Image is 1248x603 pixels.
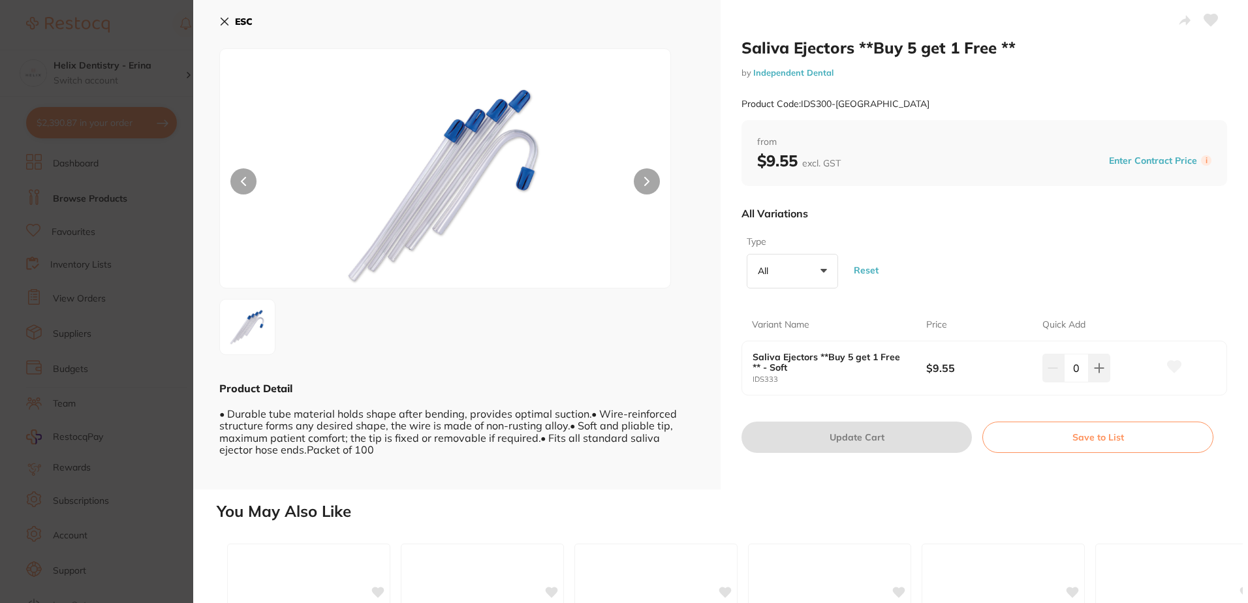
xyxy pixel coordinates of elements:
[747,236,834,249] label: Type
[802,157,841,169] span: excl. GST
[741,207,808,220] p: All Variations
[219,382,292,395] b: Product Detail
[982,422,1213,453] button: Save to List
[217,502,1243,521] h2: You May Also Like
[926,318,947,332] p: Price
[757,151,841,170] b: $9.55
[235,16,253,27] b: ESC
[926,361,1031,375] b: $9.55
[741,99,929,110] small: Product Code: IDS300-[GEOGRAPHIC_DATA]
[741,38,1227,57] h2: Saliva Ejectors **Buy 5 get 1 Free **
[752,318,809,332] p: Variant Name
[219,10,253,33] button: ESC
[747,254,838,289] button: All
[850,246,882,294] button: Reset
[219,395,694,456] div: • Durable tube material holds shape after bending, provides optimal suction.• Wire-reinforced str...
[753,67,834,78] a: Independent Dental
[1042,318,1085,332] p: Quick Add
[753,352,909,373] b: Saliva Ejectors **Buy 5 get 1 Free ** - Soft
[741,68,1227,78] small: by
[753,375,926,384] small: IDS333
[1105,155,1201,167] button: Enter Contract Price
[758,265,773,277] p: All
[1201,155,1211,166] label: i
[224,303,271,350] img: MA
[741,422,972,453] button: Update Cart
[757,136,1211,149] span: from
[310,82,580,288] img: MA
